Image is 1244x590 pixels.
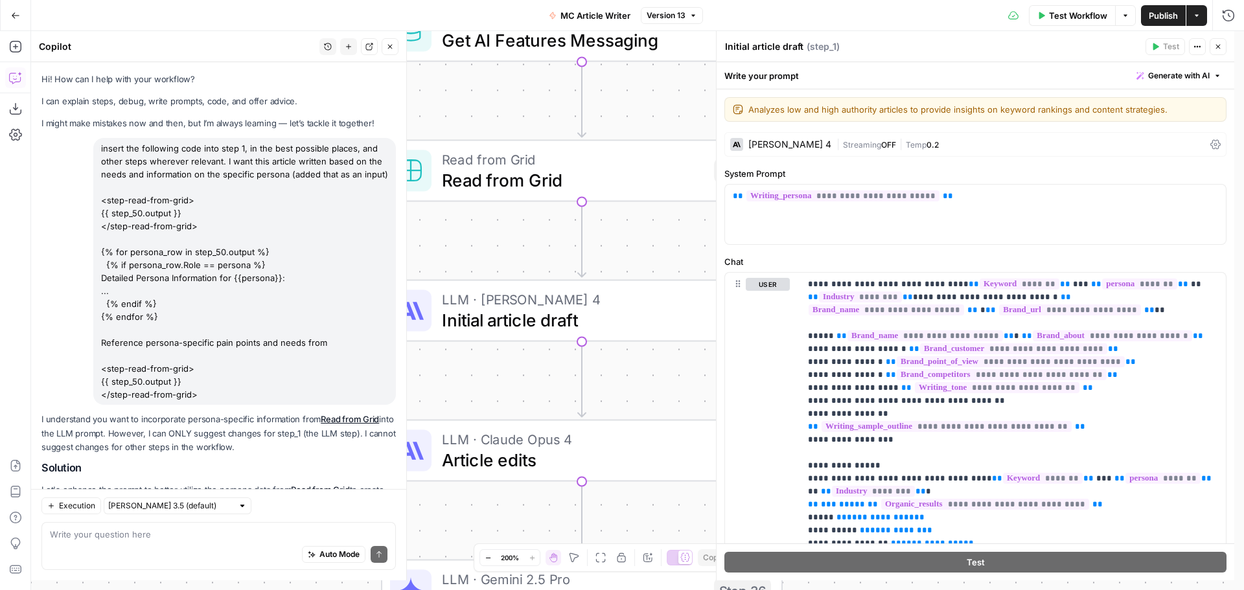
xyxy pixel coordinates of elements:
div: [PERSON_NAME] 4 [748,140,831,149]
span: LLM · Gemini 2.5 Pro [442,569,704,589]
span: Article edits [442,447,710,473]
span: ( step_1 ) [807,40,840,53]
span: Auto Mode [319,549,360,560]
g: Edge from step_17 to step_50 [578,62,586,137]
p: Hi! How can I help with your workflow? [41,73,396,86]
button: Version 13 [641,7,703,24]
label: System Prompt [724,167,1227,180]
span: Test Workflow [1049,9,1107,22]
div: LLM · [PERSON_NAME] 4Initial article draftStep 1 [381,280,783,342]
span: Read from Grid [442,149,704,170]
button: Auto Mode [302,546,365,563]
button: Execution [41,497,101,514]
button: Test [1146,38,1185,55]
div: insert the following code into step 1, in the best possible places, and other steps wherever rele... [93,138,396,405]
a: Read from Grid [291,484,349,495]
span: Get AI Features Messaging [442,27,706,53]
div: LLM · Claude Opus 4Article editsStep 4 [381,420,783,482]
button: MC Article Writer [541,5,638,26]
a: Read from Grid [321,414,379,424]
textarea: Analyzes low and high authority articles to provide insights on keyword rankings and content stra... [748,103,1218,116]
span: LLM · Claude Opus 4 [442,429,710,449]
button: Publish [1141,5,1186,26]
span: Initial article draft [442,307,714,333]
span: Publish [1149,9,1178,22]
h2: Solution [41,462,396,474]
p: I might make mistakes now and then, but I’m always learning — let’s tackle it together! [41,117,396,130]
button: user [746,278,790,291]
span: Read from Grid [442,167,704,193]
div: Write your prompt [717,62,1234,89]
div: Copilot [39,40,316,53]
span: Test [967,556,985,569]
button: Test [724,552,1227,573]
g: Edge from step_1 to step_4 [578,342,586,417]
span: Copy [703,552,722,563]
g: Edge from step_50 to step_1 [578,202,586,277]
button: Test Workflow [1029,5,1115,26]
span: MC Article Writer [560,9,630,22]
label: Chat [724,255,1227,268]
span: | [836,137,843,150]
span: LLM · [PERSON_NAME] 4 [442,289,714,310]
textarea: Initial article draft [725,40,803,53]
span: Execution [59,500,95,512]
button: Generate with AI [1131,67,1227,84]
button: Copy [698,549,728,566]
p: Let's enhance the prompt to better utilize the persona data from to create more targeted content: [41,483,396,510]
p: I understand you want to incorporate persona-specific information from into the LLM prompt. Howev... [41,413,396,453]
span: Streaming [843,140,881,150]
span: 200% [501,552,519,563]
g: Edge from step_4 to step_36 [578,482,586,557]
span: Test [1163,41,1179,52]
span: Version 13 [647,10,685,21]
span: | [896,137,906,150]
span: OFF [881,140,896,150]
p: I can explain steps, debug, write prompts, code, and offer advice. [41,95,396,108]
span: 0.2 [927,140,939,150]
span: Generate with AI [1148,70,1210,82]
input: Claude Sonnet 3.5 (default) [108,499,233,512]
span: Temp [906,140,927,150]
div: Read from GridRead from GridStep 50 [381,140,783,202]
